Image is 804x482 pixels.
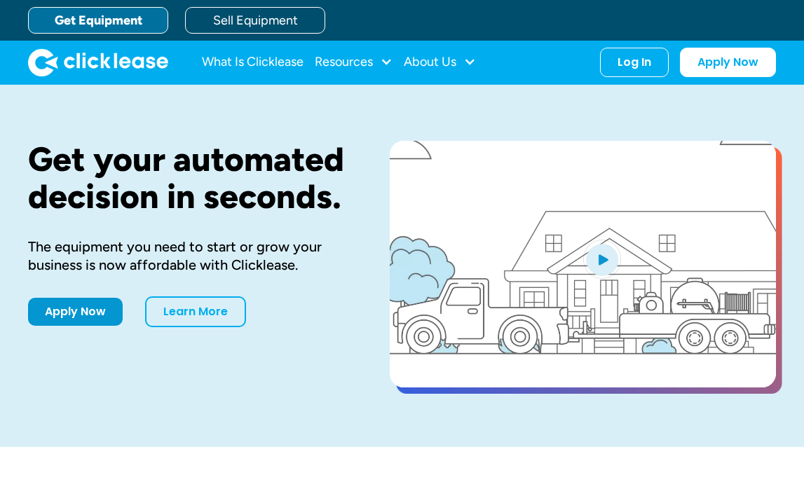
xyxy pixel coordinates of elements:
[185,7,325,34] a: Sell Equipment
[404,48,476,76] div: About Us
[202,48,304,76] a: What Is Clicklease
[28,237,345,274] div: The equipment you need to start or grow your business is now affordable with Clicklease.
[28,48,168,76] a: home
[28,7,168,34] a: Get Equipment
[583,240,621,279] img: Blue play button logo on a light blue circular background
[390,141,776,387] a: open lightbox
[618,55,651,69] div: Log In
[315,48,393,76] div: Resources
[28,298,123,326] a: Apply Now
[145,296,246,327] a: Learn More
[680,48,776,77] a: Apply Now
[28,141,345,215] h1: Get your automated decision in seconds.
[28,48,168,76] img: Clicklease logo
